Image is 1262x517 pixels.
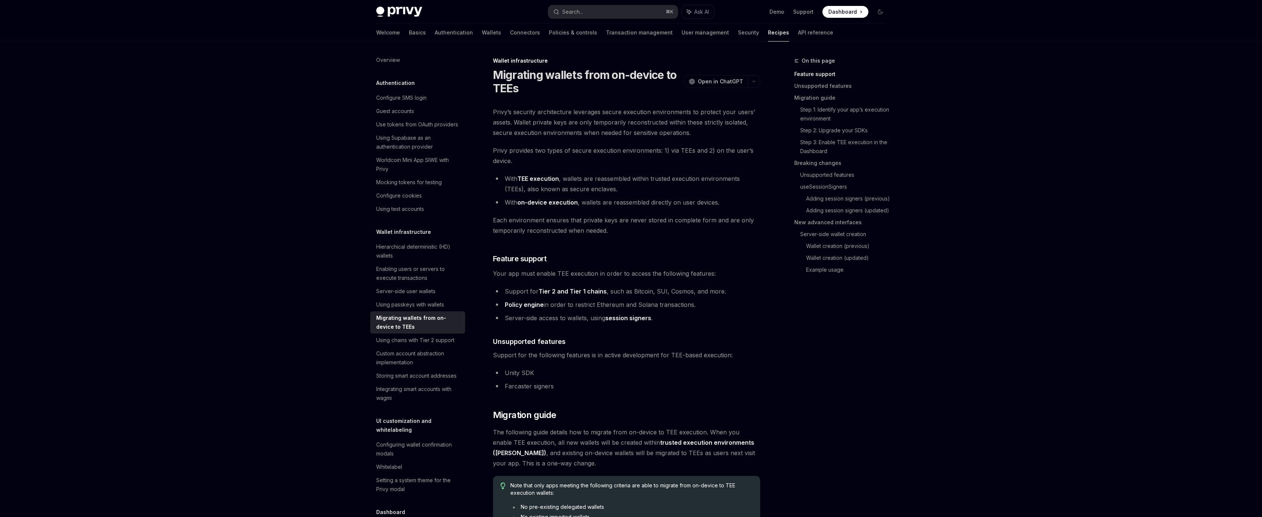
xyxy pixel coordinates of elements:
div: Mocking tokens for testing [376,178,442,187]
span: Ask AI [694,8,709,16]
a: Adding session signers (previous) [806,193,892,205]
a: Adding session signers (updated) [806,205,892,216]
a: Whitelabel [370,460,465,474]
a: Migration guide [794,92,892,104]
div: Configure SMS login [376,93,427,102]
button: Open in ChatGPT [684,75,748,88]
a: Server-side wallet creation [800,228,892,240]
span: ⌘ K [666,9,673,15]
span: Migration guide [493,409,556,421]
span: Each environment ensures that private keys are never stored in complete form and are only tempora... [493,215,760,236]
span: Note that only apps meeting the following criteria are able to migrate from on-device to TEE exec... [510,482,752,497]
a: Overview [370,53,465,67]
a: Transaction management [606,24,673,42]
div: Wallet infrastructure [493,57,760,64]
a: Configure SMS login [370,91,465,105]
span: Your app must enable TEE execution in order to access the following features: [493,268,760,279]
a: Basics [409,24,426,42]
div: Guest accounts [376,107,414,116]
a: Support [793,8,814,16]
a: Step 2: Upgrade your SDKs [800,125,892,136]
a: Wallets [482,24,501,42]
a: Demo [769,8,784,16]
a: Security [738,24,759,42]
div: Whitelabel [376,463,402,471]
div: Use tokens from OAuth providers [376,120,458,129]
a: Storing smart account addresses [370,369,465,382]
div: Using passkeys with wallets [376,300,444,309]
a: Hierarchical deterministic (HD) wallets [370,240,465,262]
div: Integrating smart accounts with wagmi [376,385,461,402]
button: Ask AI [682,5,714,19]
a: Authentication [435,24,473,42]
div: Custom account abstraction implementation [376,349,461,367]
a: Mocking tokens for testing [370,176,465,189]
a: Welcome [376,24,400,42]
a: New advanced interfaces [794,216,892,228]
div: Migrating wallets from on-device to TEEs [376,314,461,331]
a: Breaking changes [794,157,892,169]
a: Configure cookies [370,189,465,202]
span: Open in ChatGPT [698,78,743,85]
a: TEE execution [517,175,559,183]
a: useSessionSigners [800,181,892,193]
div: Search... [562,7,583,16]
h5: UI customization and whitelabeling [376,417,465,434]
a: User management [682,24,729,42]
a: Use tokens from OAuth providers [370,118,465,131]
a: Unsupported features [800,169,892,181]
a: Policy engine [505,301,544,309]
img: dark logo [376,7,422,17]
a: Example usage [806,264,892,276]
a: Enabling users or servers to execute transactions [370,262,465,285]
a: Worldcoin Mini App SIWE with Privy [370,153,465,176]
li: Farcaster signers [493,381,760,391]
span: The following guide details how to migrate from on-device to TEE execution. When you enable TEE e... [493,427,760,468]
a: Dashboard [822,6,868,18]
a: Step 1: Identify your app’s execution environment [800,104,892,125]
a: Wallet creation (updated) [806,252,892,264]
h5: Dashboard [376,508,405,517]
div: Using Supabase as an authentication provider [376,133,461,151]
li: Unity SDK [493,368,760,378]
a: Guest accounts [370,105,465,118]
a: Configuring wallet confirmation modals [370,438,465,460]
li: No pre-existing delegated wallets [510,503,752,511]
li: With , wallets are reassembled within trusted execution environments (TEEs), also known as secure... [493,173,760,194]
a: Recipes [768,24,789,42]
a: Policies & controls [549,24,597,42]
button: Search...⌘K [548,5,678,19]
a: Connectors [510,24,540,42]
div: Server-side user wallets [376,287,435,296]
a: Step 3: Enable TEE execution in the Dashboard [800,136,892,157]
div: Using test accounts [376,205,424,213]
div: Overview [376,56,400,64]
a: Using test accounts [370,202,465,216]
div: Enabling users or servers to execute transactions [376,265,461,282]
div: Worldcoin Mini App SIWE with Privy [376,156,461,173]
a: Feature support [794,68,892,80]
a: Migrating wallets from on-device to TEEs [370,311,465,334]
li: Server-side access to wallets, using . [493,313,760,323]
a: Using chains with Tier 2 support [370,334,465,347]
a: Tier 2 and Tier 1 chains [539,288,607,295]
a: Unsupported features [794,80,892,92]
h5: Authentication [376,79,415,87]
span: Support for the following features is in active development for TEE-based execution: [493,350,760,360]
li: Support for , such as Bitcoin, SUI, Cosmos, and more. [493,286,760,296]
div: Configure cookies [376,191,422,200]
div: Using chains with Tier 2 support [376,336,454,345]
a: API reference [798,24,833,42]
div: Storing smart account addresses [376,371,457,380]
li: in order to restrict Ethereum and Solana transactions. [493,299,760,310]
a: on-device execution [517,199,578,206]
a: Using Supabase as an authentication provider [370,131,465,153]
div: Hierarchical deterministic (HD) wallets [376,242,461,260]
svg: Tip [500,483,506,489]
a: Custom account abstraction implementation [370,347,465,369]
li: With , wallets are reassembled directly on user devices. [493,197,760,208]
h5: Wallet infrastructure [376,228,431,236]
a: Using passkeys with wallets [370,298,465,311]
a: Wallet creation (previous) [806,240,892,252]
span: On this page [802,56,835,65]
